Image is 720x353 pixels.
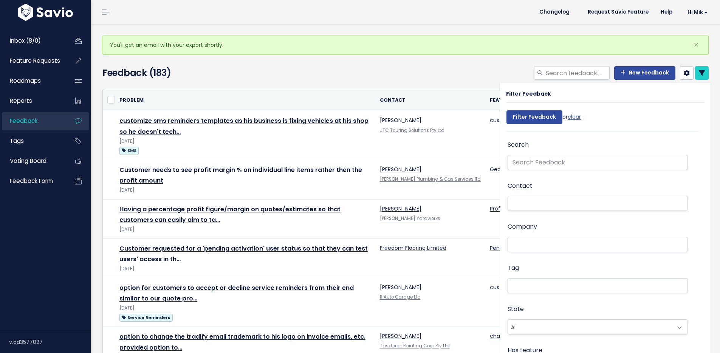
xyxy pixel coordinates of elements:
a: Service Reminders [119,313,173,322]
a: clear [568,113,581,121]
button: Close [686,36,706,54]
span: Feature Requests [10,57,60,65]
a: JTC Touring Solutions Pty Ltd [380,127,444,133]
a: [PERSON_NAME] Plumbing & Gas Services ltd [380,176,481,182]
a: Feedback [2,112,63,130]
a: Hi Mik [678,6,714,18]
a: Voting Board [2,152,63,170]
a: Inbox (8/0) [2,32,63,50]
span: Inbox (8/0) [10,37,41,45]
a: [PERSON_NAME] [380,116,421,124]
a: Customer requested for a 'pending activation' user status so that they can test users' access in th… [119,244,368,264]
input: Search Feedback [508,155,688,170]
a: [PERSON_NAME] [380,283,421,291]
div: [DATE] [119,265,371,273]
span: All [508,319,688,334]
div: You'll get an email with your export shortly. [102,36,709,55]
a: Reports [2,92,63,110]
a: customize sms reminders templates as his business is fixing vehicles at his shop so he doesn't tech… [119,116,369,136]
a: GeoOp feedback [490,166,536,173]
th: Feature [485,89,631,111]
span: Voting Board [10,157,46,165]
span: Hi Mik [687,9,708,15]
a: Help [655,6,678,18]
span: Tags [10,137,24,145]
input: Filter Feedback [506,110,562,124]
a: [PERSON_NAME] Yardworks [380,215,440,221]
span: Feedback form [10,177,53,185]
label: Search [508,139,529,150]
h4: Feedback (183) [102,66,297,80]
a: Tags [2,132,63,150]
div: [DATE] [119,186,371,194]
a: New Feedback [614,66,675,80]
span: All [508,320,672,334]
a: Customer needs to see profit margin % on individual line items rather then the profit amount [119,166,362,185]
strong: Filter Feedback [506,90,551,98]
a: Request Savio Feature [582,6,655,18]
a: [PERSON_NAME] [380,166,421,173]
a: change default email footer [490,332,565,340]
label: Tag [508,263,519,274]
div: or [506,107,581,132]
label: State [508,304,524,315]
a: Feature Requests [2,52,63,70]
span: Changelog [539,9,570,15]
span: SMS [119,147,139,155]
a: option for customers to accept or decline service reminders from their end similar to our quote pro… [119,283,354,303]
a: Taskforce Painting Corp Pty Ltd [380,343,450,349]
label: Contact [508,181,533,192]
a: Having a percentage profit figure/margin on quotes/estimates so that customers can easily aim to ta… [119,205,341,224]
span: × [694,39,699,51]
label: Company [508,221,537,232]
a: Feedback form [2,172,63,190]
span: Service Reminders [119,314,173,322]
a: Freedom Flooring Limited [380,244,446,252]
div: v.dd3577027 [9,332,91,352]
div: [DATE] [119,138,371,146]
a: customers to accept/decline job service reminders [490,283,627,291]
th: Contact [375,89,485,111]
a: Profit [PERSON_NAME] % on Quotes [490,205,582,212]
a: R Auto Garage Ltd [380,294,421,300]
a: [PERSON_NAME] [380,332,421,340]
a: Roadmaps [2,72,63,90]
div: [DATE] [119,226,371,234]
a: SMS [119,146,139,155]
a: customize sms reminders template [490,116,585,124]
a: Pending activation user status [490,244,570,252]
a: option to change the tradify email trademark to his logo on invoice emails, etc. provided option to… [119,332,365,352]
a: [PERSON_NAME] [380,205,421,212]
div: [DATE] [119,304,371,312]
th: Problem [115,89,375,111]
span: Reports [10,97,32,105]
span: Feedback [10,117,37,125]
span: Roadmaps [10,77,41,85]
input: Search feedback... [545,66,610,80]
img: logo-white.9d6f32f41409.svg [16,4,75,21]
